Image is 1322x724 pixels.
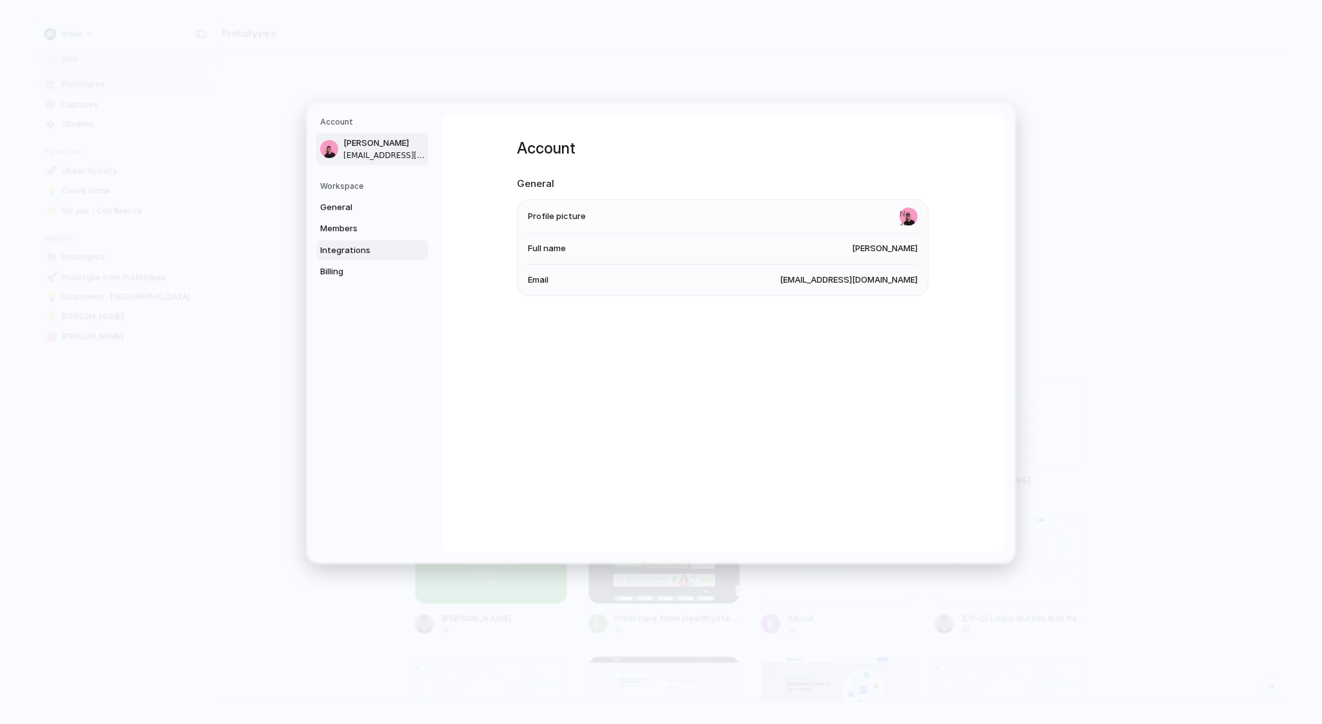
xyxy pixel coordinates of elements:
span: Billing [320,265,403,278]
h5: Workspace [320,180,428,191]
span: Profile picture [528,210,586,223]
a: Integrations [316,240,428,260]
span: [EMAIL_ADDRESS][DOMAIN_NAME] [780,274,918,287]
a: Billing [316,261,428,282]
span: Members [320,222,403,235]
a: Members [316,218,428,239]
span: Full name [528,242,566,255]
span: General [320,200,403,213]
span: [PERSON_NAME] [852,242,918,255]
h2: General [517,177,928,191]
h5: Account [320,116,428,128]
a: General [316,197,428,217]
h1: Account [517,137,928,160]
span: Integrations [320,243,403,256]
a: [PERSON_NAME][EMAIL_ADDRESS][DOMAIN_NAME] [316,133,428,165]
span: Email [528,274,548,287]
span: [PERSON_NAME] [343,137,426,150]
span: [EMAIL_ADDRESS][DOMAIN_NAME] [343,149,426,161]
